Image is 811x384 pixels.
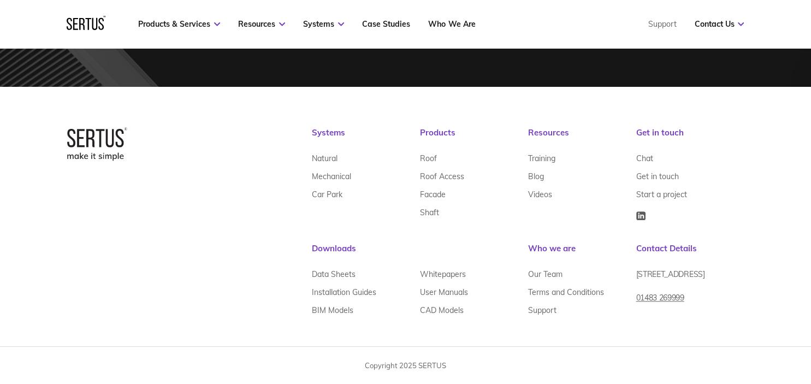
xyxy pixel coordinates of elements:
[138,19,220,29] a: Products & Services
[312,283,376,301] a: Installation Guides
[420,265,466,283] a: Whitepapers
[312,265,356,283] a: Data Sheets
[420,283,468,301] a: User Manuals
[312,167,351,185] a: Mechanical
[420,203,439,221] a: Shaft
[528,185,552,203] a: Videos
[528,283,604,301] a: Terms and Conditions
[67,127,127,160] img: logo-box-2bec1e6d7ed5feb70a4f09a85fa1bbdd.png
[362,19,410,29] a: Case Studies
[528,149,555,167] a: Training
[636,127,744,149] div: Get in touch
[528,265,563,283] a: Our Team
[528,167,544,185] a: Blog
[528,301,557,319] a: Support
[312,243,528,265] div: Downloads
[636,167,679,185] a: Get in touch
[312,185,342,203] a: Car Park
[428,19,475,29] a: Who We Are
[312,127,420,149] div: Systems
[615,258,811,384] iframe: Chat Widget
[312,301,353,319] a: BIM Models
[420,149,437,167] a: Roof
[303,19,344,29] a: Systems
[420,185,446,203] a: Facade
[636,185,687,203] a: Start a project
[636,149,653,167] a: Chat
[636,243,744,265] div: Contact Details
[238,19,285,29] a: Resources
[312,149,338,167] a: Natural
[420,127,528,149] div: Products
[615,258,811,384] div: Chat-Widget
[528,243,636,265] div: Who we are
[528,127,636,149] div: Resources
[636,211,646,220] img: Icon
[694,19,744,29] a: Contact Us
[420,167,464,185] a: Roof Access
[648,19,676,29] a: Support
[420,301,464,319] a: CAD Models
